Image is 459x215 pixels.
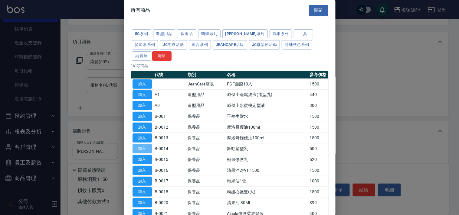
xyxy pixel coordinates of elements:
[308,89,328,100] td: 440
[308,154,328,165] td: 520
[198,29,221,39] button: 醫學系列
[308,133,328,143] td: 1500
[131,7,150,13] span: 所有商品
[186,187,226,197] td: 保養品
[225,89,308,100] td: 威傑士蓬鬆波浪(造型乳)
[186,71,226,79] th: 類別
[186,133,226,143] td: 保養品
[225,111,308,122] td: 玉袖生髮水
[308,79,328,89] td: 1500
[225,79,308,89] td: FGF面膜10入
[131,63,328,69] p: 161 項商品
[186,122,226,133] td: 保養品
[133,101,152,110] button: 加入
[308,71,328,79] th: 參考價格
[133,144,152,153] button: 加入
[225,133,308,143] td: 摩洛哥輕優油100ml
[308,100,328,111] td: 300
[186,111,226,122] td: 保養品
[225,71,308,79] th: 名稱
[153,100,186,111] td: A9
[132,40,158,50] button: 髮原素系列
[308,187,328,197] td: 1500
[133,123,152,132] button: 加入
[225,176,308,187] td: 輕果油1盒
[133,79,152,89] button: 加入
[282,40,312,50] button: 特殊護色系列
[213,40,247,50] button: JeanCare店販
[132,29,151,39] button: 5G系列
[153,71,186,79] th: 代號
[186,197,226,208] td: 保養品
[308,122,328,133] td: 1500
[189,40,211,50] button: 組合系列
[153,89,186,100] td: A1
[133,166,152,175] button: 加入
[225,187,308,197] td: 粉甜心護髮(大)
[133,133,152,143] button: 加入
[153,197,186,208] td: B-0020
[133,155,152,164] button: 加入
[308,111,328,122] td: 1500
[225,122,308,133] td: 摩洛哥優油100ml
[249,40,280,50] button: JC母親節活動
[308,176,328,187] td: 1000
[294,29,313,39] button: 工具
[186,165,226,176] td: 保養品
[133,90,152,100] button: 加入
[225,154,308,165] td: 極致修護乳
[186,100,226,111] td: 造型用品
[186,89,226,100] td: 造型用品
[152,51,172,61] button: 清除
[308,143,328,154] td: 500
[160,40,187,50] button: JC年終活動
[225,197,308,208] td: 清果油 30ML
[132,51,151,61] button: 納普拉
[270,29,292,39] button: 鴻果系列
[133,187,152,197] button: 加入
[225,143,308,154] td: 舞動塑型乳
[222,29,268,39] button: [PERSON_NAME]系列
[308,197,328,208] td: 399
[153,122,186,133] td: B-0012
[133,177,152,186] button: 加入
[153,154,186,165] td: B-0015
[133,112,152,121] button: 加入
[153,187,186,197] td: B-0018
[153,143,186,154] td: B-0014
[309,5,328,16] button: 關閉
[177,29,196,39] button: 保養品
[133,198,152,207] button: 加入
[186,143,226,154] td: 保養品
[153,165,186,176] td: B-0016
[186,79,226,89] td: JeanCare店販
[153,29,175,39] button: 造型用品
[153,133,186,143] td: B-0013
[153,111,186,122] td: B-0011
[225,100,308,111] td: 威傑士水蜜桃定型液
[186,154,226,165] td: 保養品
[225,165,308,176] td: 清果油2搭1 1500
[186,176,226,187] td: 保養品
[153,176,186,187] td: B-0017
[308,165,328,176] td: 1500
